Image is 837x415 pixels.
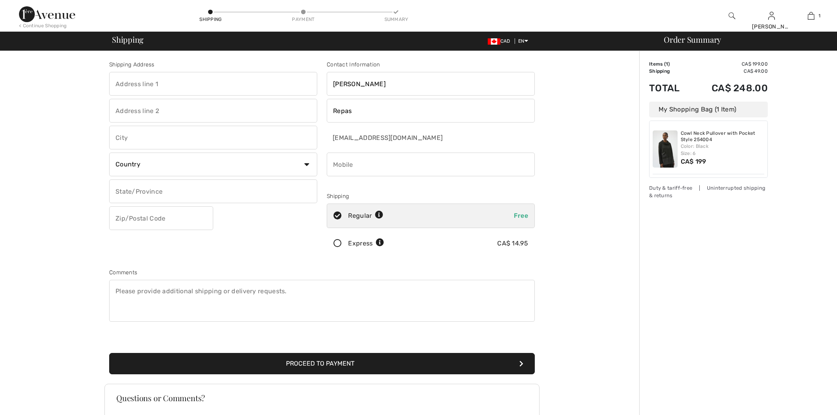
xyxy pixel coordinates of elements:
div: My Shopping Bag (1 Item) [649,102,768,117]
input: City [109,126,317,149]
span: EN [518,38,528,44]
div: Shipping [199,16,223,23]
h3: Questions or Comments? [116,394,528,402]
div: Comments [109,268,535,277]
div: Color: Black Size: 6 [681,143,765,157]
div: Order Summary [654,36,832,43]
input: First name [327,72,535,96]
span: 1 [818,12,820,19]
td: CA$ 199.00 [691,60,768,68]
input: Last name [327,99,535,123]
td: Total [649,75,691,102]
a: Cowl Neck Pullover with Pocket Style 254004 [681,130,765,143]
div: Regular [348,211,383,221]
span: Free [514,212,528,219]
input: Address line 1 [109,72,317,96]
div: Payment [292,16,315,23]
a: Sign In [768,12,775,19]
input: Zip/Postal Code [109,206,213,230]
span: Shipping [112,36,144,43]
img: 1ère Avenue [19,6,75,22]
td: CA$ 49.00 [691,68,768,75]
div: Duty & tariff-free | Uninterrupted shipping & returns [649,184,768,199]
a: 1 [792,11,830,21]
td: Items ( ) [649,60,691,68]
input: Mobile [327,153,535,176]
span: 1 [666,61,668,67]
div: Contact Information [327,60,535,69]
div: CA$ 14.95 [497,239,528,248]
button: Proceed to Payment [109,353,535,374]
span: CA$ 199 [681,158,706,165]
img: My Bag [808,11,814,21]
input: State/Province [109,179,317,203]
td: CA$ 248.00 [691,75,768,102]
div: Express [348,239,384,248]
img: search the website [729,11,735,21]
img: My Info [768,11,775,21]
img: Cowl Neck Pullover with Pocket Style 254004 [653,130,678,168]
input: E-mail [327,126,483,149]
td: Shipping [649,68,691,75]
div: Summary [384,16,408,23]
span: CAD [488,38,513,44]
div: < Continue Shopping [19,22,67,29]
div: Shipping Address [109,60,317,69]
input: Address line 2 [109,99,317,123]
div: [PERSON_NAME] [752,23,791,31]
img: Canadian Dollar [488,38,500,45]
div: Shipping [327,192,535,200]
